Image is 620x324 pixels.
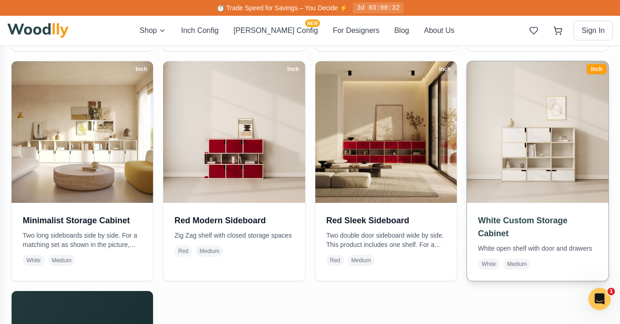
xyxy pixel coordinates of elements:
[326,255,344,266] span: Red
[174,246,192,257] span: Red
[233,25,318,36] button: [PERSON_NAME] ConfigNEW
[48,255,76,266] span: Medium
[503,259,531,270] span: Medium
[217,4,347,12] span: ⏱️ Trade Speed for Savings – You Decide ⚡
[196,246,223,257] span: Medium
[463,58,612,207] img: White Custom Storage Cabinet
[353,2,403,13] div: 3d 03:00:32
[23,214,142,227] h3: Minimalist Storage Cabinet
[326,214,446,227] h3: Red Sleek Sideboard
[435,64,455,74] div: Inch
[7,23,69,38] img: Woodlly
[23,255,45,266] span: White
[283,64,303,74] div: Inch
[478,244,597,253] p: White open shelf with door and drawers
[174,231,294,240] p: Zig Zag shelf with closed storage spaces
[140,25,166,36] button: Shop
[174,214,294,227] h3: Red Modern Sideboard
[315,61,457,203] img: Red Sleek Sideboard
[132,64,152,74] div: Inch
[333,25,379,36] button: For Designers
[478,259,500,270] span: White
[348,255,375,266] span: Medium
[394,25,409,36] button: Blog
[588,288,611,310] iframe: Intercom live chat
[326,231,446,249] p: Two double door sideboard wide by side. This product includes one shelf. For a matching set as sh...
[424,25,454,36] button: About Us
[163,61,305,203] img: Red Modern Sideboard
[181,25,218,36] button: Inch Config
[607,288,615,295] span: 1
[305,19,320,27] span: NEW
[23,231,142,249] p: Two long sideboards side by side. For a matching set as shown in the picture, purchase two units.
[12,61,153,203] img: Minimalist Storage Cabinet
[478,214,597,240] h3: White Custom Storage Cabinet
[574,21,613,40] button: Sign In
[587,64,607,74] div: Inch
